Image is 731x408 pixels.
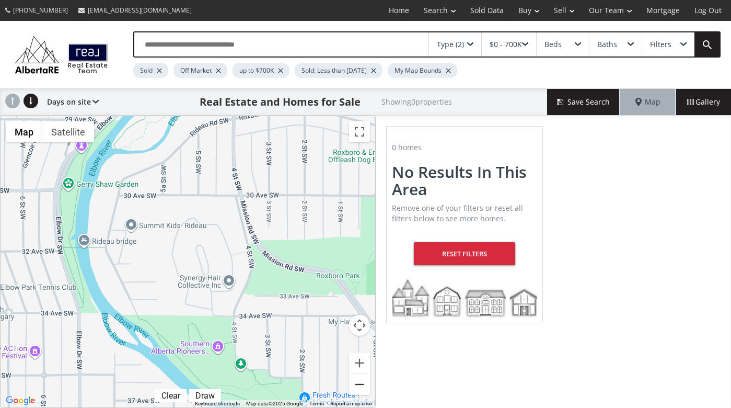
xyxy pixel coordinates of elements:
a: Report a map error [330,401,372,406]
button: Show street map [6,121,42,142]
div: Beds [544,41,562,48]
span: [EMAIL_ADDRESS][DOMAIN_NAME] [88,6,192,15]
div: Clear [159,391,183,401]
div: Gallery [676,89,731,115]
div: up to $700K [233,63,289,78]
div: Click to draw. [189,391,221,401]
span: 0 homes [392,142,422,152]
h2: No Results In This Area [392,163,537,198]
div: Baths [597,41,617,48]
span: Map [635,97,660,107]
img: Google [3,394,38,407]
img: Logo [10,33,112,76]
a: [EMAIL_ADDRESS][DOMAIN_NAME] [73,1,197,20]
div: Map [620,89,676,115]
button: Show satellite imagery [42,121,94,142]
button: Zoom in [349,353,370,373]
div: Reset Filters [414,242,516,265]
div: Click to clear. [155,391,187,401]
div: Sold: Less than [DATE] [295,63,382,78]
h1: Real Estate and Homes for Sale [200,95,361,109]
button: Map camera controls [349,315,370,336]
a: 0 homesNo Results In This AreaRemove one of your filters or reset all filters below to see more h... [376,116,553,334]
button: Keyboard shortcuts [195,400,240,407]
a: Open this area in Google Maps (opens a new window) [3,394,38,407]
a: Terms [309,401,324,406]
button: Save Search [547,89,620,115]
h2: Showing 0 properties [381,98,452,106]
button: Toggle fullscreen view [349,121,370,142]
div: Off Market [173,63,227,78]
span: [PHONE_NUMBER] [13,6,68,15]
div: My Map Bounds [388,63,457,78]
span: Remove one of your filters or reset all filters below to see more homes. [392,203,523,223]
span: Map data ©2025 Google [246,401,303,406]
button: Zoom out [349,374,370,395]
div: Filters [650,41,671,48]
div: $0 - 700K [490,41,522,48]
span: Gallery [687,97,720,107]
div: Days on site [42,89,99,115]
div: Type (2) [437,41,464,48]
div: Draw [193,391,217,401]
div: Sold [133,63,168,78]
